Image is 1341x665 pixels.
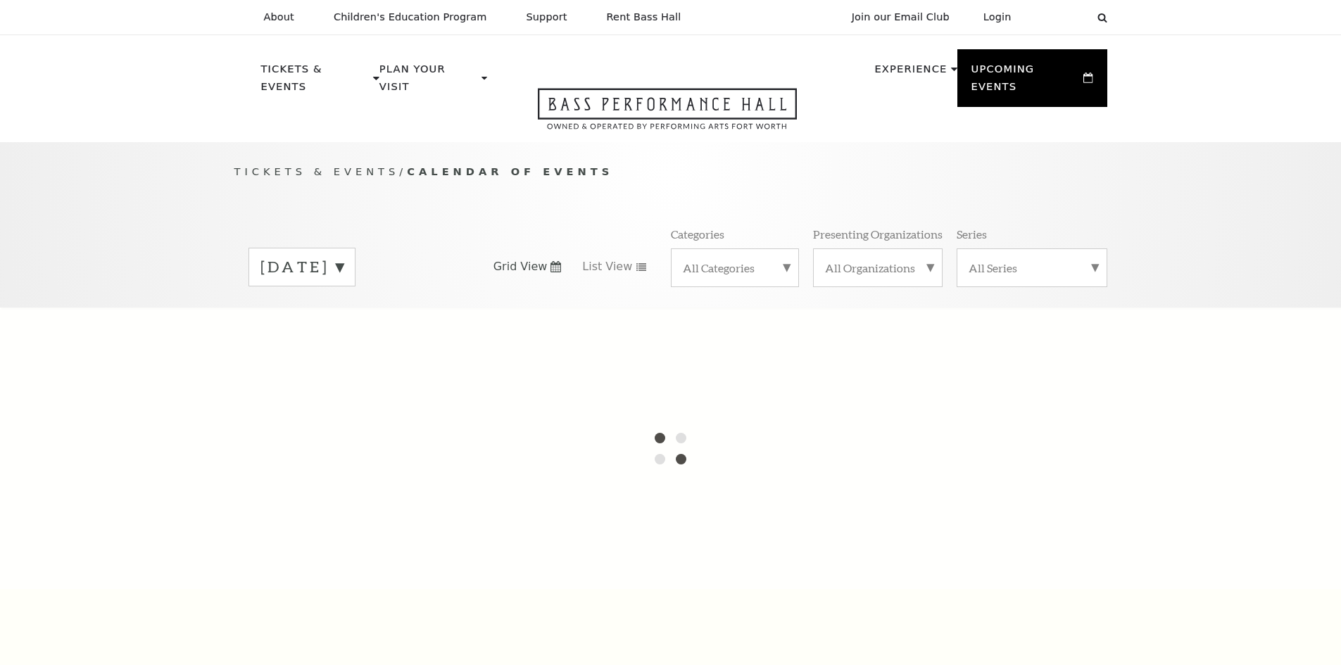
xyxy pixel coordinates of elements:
[813,227,943,241] p: Presenting Organizations
[264,11,294,23] p: About
[683,260,787,275] label: All Categories
[527,11,567,23] p: Support
[874,61,947,86] p: Experience
[234,163,1107,181] p: /
[1034,11,1084,24] select: Select:
[407,165,613,177] span: Calendar of Events
[379,61,478,103] p: Plan Your Visit
[260,256,344,278] label: [DATE]
[582,259,632,274] span: List View
[671,227,724,241] p: Categories
[957,227,987,241] p: Series
[969,260,1095,275] label: All Series
[493,259,548,274] span: Grid View
[261,61,370,103] p: Tickets & Events
[825,260,931,275] label: All Organizations
[607,11,681,23] p: Rent Bass Hall
[971,61,1081,103] p: Upcoming Events
[334,11,487,23] p: Children's Education Program
[234,165,400,177] span: Tickets & Events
